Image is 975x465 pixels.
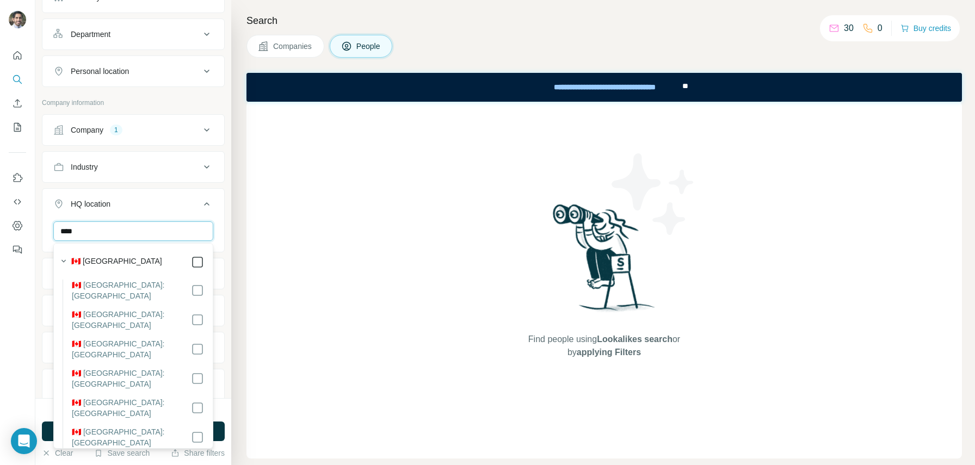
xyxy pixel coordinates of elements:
[42,58,224,84] button: Personal location
[171,448,225,458] button: Share filters
[42,98,225,108] p: Company information
[9,70,26,89] button: Search
[42,421,225,441] button: Run search
[900,21,951,36] button: Buy credits
[72,309,191,331] label: 🇨🇦 [GEOGRAPHIC_DATA]: [GEOGRAPHIC_DATA]
[94,448,150,458] button: Save search
[42,261,224,287] button: Annual revenue ($)
[42,117,224,143] button: Company1
[9,46,26,65] button: Quick start
[72,338,191,360] label: 🇨🇦 [GEOGRAPHIC_DATA]: [GEOGRAPHIC_DATA]
[246,13,962,28] h4: Search
[42,21,224,47] button: Department
[71,66,129,77] div: Personal location
[9,192,26,212] button: Use Surfe API
[110,125,122,135] div: 1
[9,168,26,188] button: Use Surfe on LinkedIn
[356,41,381,52] span: People
[9,11,26,28] img: Avatar
[42,191,224,221] button: HQ location
[42,297,224,324] button: Employees (size)
[577,348,641,357] span: applying Filters
[9,94,26,113] button: Enrich CSV
[72,368,191,389] label: 🇨🇦 [GEOGRAPHIC_DATA]: [GEOGRAPHIC_DATA]
[42,371,224,398] button: Keywords
[42,334,224,361] button: Technologies
[878,22,883,35] p: 0
[517,333,691,359] span: Find people using or by
[11,428,37,454] div: Open Intercom Messenger
[9,117,26,137] button: My lists
[9,216,26,235] button: Dashboard
[597,334,672,344] span: Lookalikes search
[71,199,110,209] div: HQ location
[42,448,73,458] button: Clear
[72,280,191,301] label: 🇨🇦 [GEOGRAPHIC_DATA]: [GEOGRAPHIC_DATA]
[9,240,26,259] button: Feedback
[273,41,313,52] span: Companies
[42,154,224,180] button: Industry
[246,73,962,102] iframe: Banner
[604,145,702,243] img: Surfe Illustration - Stars
[844,22,854,35] p: 30
[71,29,110,40] div: Department
[72,397,191,419] label: 🇨🇦 [GEOGRAPHIC_DATA]: [GEOGRAPHIC_DATA]
[71,125,103,135] div: Company
[71,256,162,269] label: 🇨🇦 [GEOGRAPHIC_DATA]
[72,426,191,448] label: 🇨🇦 [GEOGRAPHIC_DATA]: [GEOGRAPHIC_DATA]
[71,162,98,172] div: Industry
[548,201,661,323] img: Surfe Illustration - Woman searching with binoculars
